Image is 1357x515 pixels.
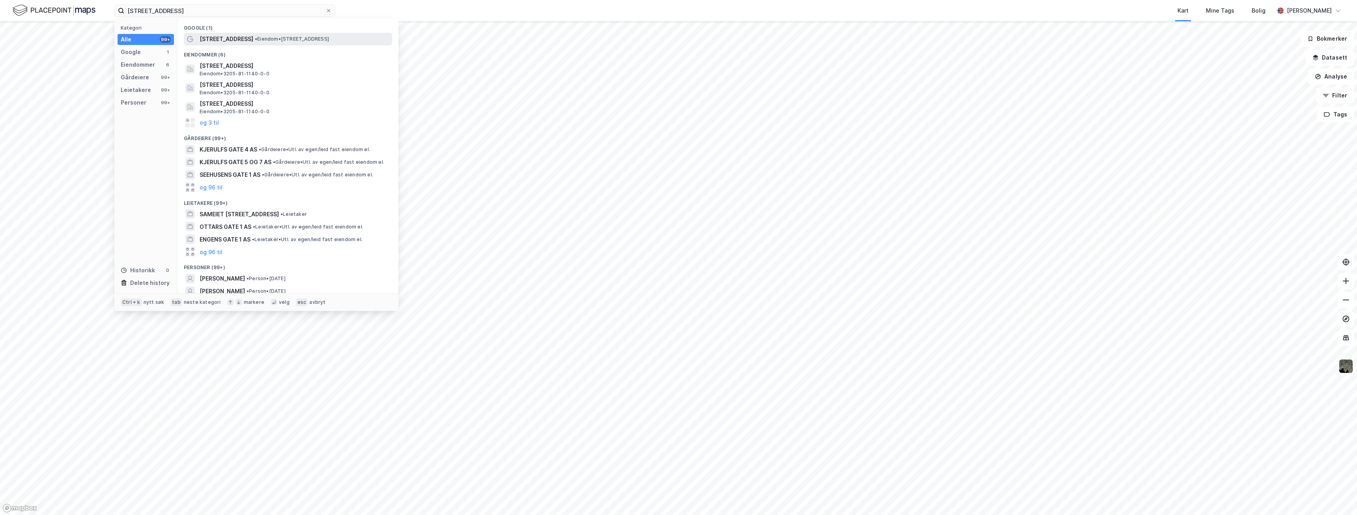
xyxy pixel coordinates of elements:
span: Eiendom • [STREET_ADDRESS] [255,36,329,42]
span: KJERULFS GATE 4 AS [200,145,257,154]
div: Delete history [130,278,170,288]
button: og 96 til [200,183,222,192]
span: • [247,275,249,281]
span: Gårdeiere • Utl. av egen/leid fast eiendom el. [273,159,384,165]
span: • [247,288,249,294]
div: Bolig [1252,6,1265,15]
div: esc [296,298,308,306]
span: [PERSON_NAME] [200,287,245,296]
span: Leietaker • Utl. av egen/leid fast eiendom el. [252,236,363,243]
div: Leietakere [121,85,151,95]
span: OTTARS GATE 1 AS [200,222,251,232]
span: • [253,224,255,230]
div: Alle [121,35,131,44]
span: [STREET_ADDRESS] [200,80,389,90]
span: Eiendom • 3205-81-1140-0-0 [200,90,269,96]
span: [STREET_ADDRESS] [200,99,389,109]
span: [PERSON_NAME] [200,274,245,283]
div: Eiendommer [121,60,155,69]
div: Gårdeiere (99+) [178,129,398,143]
span: Gårdeiere • Utl. av egen/leid fast eiendom el. [262,172,373,178]
div: Google (1) [178,19,398,33]
iframe: Chat Widget [1318,477,1357,515]
div: avbryt [309,299,325,305]
div: Eiendommer (6) [178,45,398,60]
input: Søk på adresse, matrikkel, gårdeiere, leietakere eller personer [124,5,325,17]
span: • [273,159,275,165]
span: SAMEIET [STREET_ADDRESS] [200,210,279,219]
div: tab [170,298,182,306]
span: Eiendom • 3205-81-1140-0-0 [200,109,269,115]
span: [STREET_ADDRESS] [200,61,389,71]
span: Person • [DATE] [247,288,286,294]
div: 99+ [160,36,171,43]
div: 1 [164,49,171,55]
div: Leietakere (99+) [178,194,398,208]
div: 99+ [160,74,171,81]
div: Kart [1178,6,1189,15]
div: Kategori [121,25,174,31]
span: • [252,236,254,242]
img: 9k= [1338,359,1353,374]
a: Mapbox homepage [2,504,37,513]
span: • [259,146,261,152]
span: Gårdeiere • Utl. av egen/leid fast eiendom el. [259,146,370,153]
span: [STREET_ADDRESS] [200,34,253,44]
div: Google [121,47,141,57]
button: og 96 til [200,247,222,257]
div: Mine Tags [1206,6,1234,15]
img: logo.f888ab2527a4732fd821a326f86c7f29.svg [13,4,95,17]
button: Datasett [1306,50,1354,66]
button: Filter [1316,88,1354,103]
span: SEEHUSENS GATE 1 AS [200,170,260,180]
span: Person • [DATE] [247,275,286,282]
span: KJERULFS GATE 5 OG 7 AS [200,157,271,167]
div: 99+ [160,87,171,93]
div: Gårdeiere [121,73,149,82]
button: Analyse [1308,69,1354,84]
button: Tags [1317,107,1354,122]
div: markere [244,299,264,305]
div: Historikk [121,266,155,275]
div: Ctrl + k [121,298,142,306]
span: • [262,172,264,178]
span: Leietaker • Utl. av egen/leid fast eiendom el. [253,224,363,230]
div: 6 [164,62,171,68]
span: • [280,211,283,217]
div: [PERSON_NAME] [1287,6,1332,15]
span: Leietaker [280,211,307,217]
button: Bokmerker [1301,31,1354,47]
div: velg [279,299,290,305]
div: 99+ [160,99,171,106]
span: • [255,36,257,42]
div: 0 [164,267,171,273]
div: Personer (99+) [178,258,398,272]
div: neste kategori [184,299,221,305]
div: Personer [121,98,146,107]
span: ENGENS GATE 1 AS [200,235,250,244]
button: og 3 til [200,118,219,127]
div: nytt søk [144,299,164,305]
span: Eiendom • 3205-81-1140-0-0 [200,71,269,77]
